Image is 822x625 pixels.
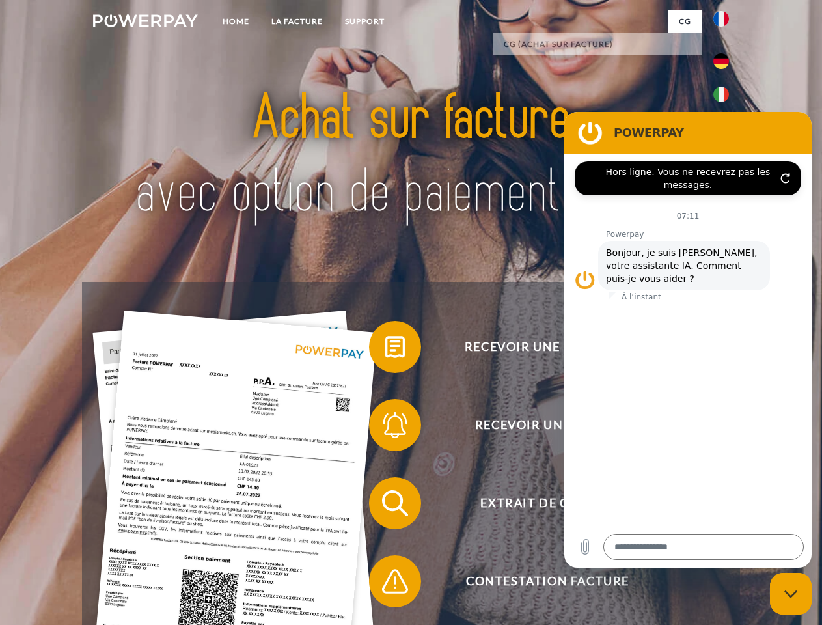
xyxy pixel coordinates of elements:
span: Recevoir un rappel? [388,399,707,451]
a: LA FACTURE [260,10,334,33]
a: Support [334,10,396,33]
button: Extrait de compte [369,477,707,529]
a: CG [668,10,702,33]
img: de [713,53,729,69]
button: Recevoir un rappel? [369,399,707,451]
span: Contestation Facture [388,555,707,607]
a: CG (achat sur facture) [493,33,702,56]
iframe: Fenêtre de messagerie [564,112,812,568]
button: Contestation Facture [369,555,707,607]
img: logo-powerpay-white.svg [93,14,198,27]
img: qb_bill.svg [379,331,411,363]
img: fr [713,11,729,27]
img: qb_search.svg [379,487,411,520]
span: Recevoir une facture ? [388,321,707,373]
a: Home [212,10,260,33]
iframe: Bouton de lancement de la fenêtre de messagerie, conversation en cours [770,573,812,615]
img: qb_bell.svg [379,409,411,441]
button: Recevoir une facture ? [369,321,707,373]
img: it [713,87,729,102]
img: qb_warning.svg [379,565,411,598]
span: Extrait de compte [388,477,707,529]
img: title-powerpay_fr.svg [124,62,698,249]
